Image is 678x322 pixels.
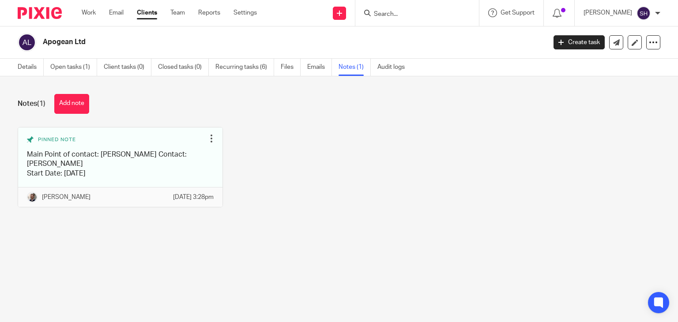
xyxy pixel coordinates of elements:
[373,11,452,19] input: Search
[554,35,605,49] a: Create task
[54,94,89,114] button: Add note
[307,59,332,76] a: Emails
[215,59,274,76] a: Recurring tasks (6)
[18,59,44,76] a: Details
[377,59,411,76] a: Audit logs
[43,37,441,47] h2: Apogean Ltd
[584,8,632,17] p: [PERSON_NAME]
[82,8,96,17] a: Work
[170,8,185,17] a: Team
[42,193,90,202] p: [PERSON_NAME]
[173,193,214,202] p: [DATE] 3:28pm
[637,6,651,20] img: svg%3E
[234,8,257,17] a: Settings
[37,100,45,107] span: (1)
[109,8,124,17] a: Email
[50,59,97,76] a: Open tasks (1)
[18,99,45,109] h1: Notes
[27,192,38,202] img: Matt%20Circle.png
[18,33,36,52] img: svg%3E
[27,136,205,143] div: Pinned note
[137,8,157,17] a: Clients
[198,8,220,17] a: Reports
[158,59,209,76] a: Closed tasks (0)
[339,59,371,76] a: Notes (1)
[281,59,301,76] a: Files
[501,10,535,16] span: Get Support
[18,7,62,19] img: Pixie
[104,59,151,76] a: Client tasks (0)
